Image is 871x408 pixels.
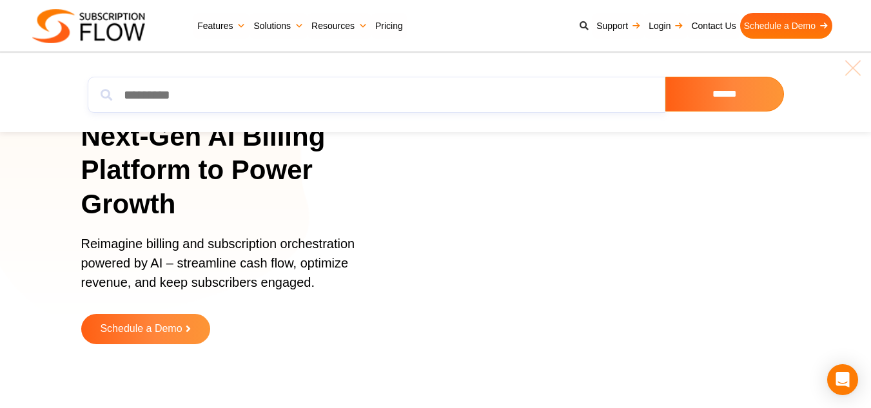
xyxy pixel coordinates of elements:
[827,364,858,395] div: Open Intercom Messenger
[592,13,645,39] a: Support
[250,13,308,39] a: Solutions
[308,13,371,39] a: Resources
[32,9,145,43] img: Subscriptionflow
[740,13,832,39] a: Schedule a Demo
[100,324,182,335] span: Schedule a Demo
[645,13,687,39] a: Login
[371,13,407,39] a: Pricing
[687,13,739,39] a: Contact Us
[81,234,386,305] p: Reimagine billing and subscription orchestration powered by AI – streamline cash flow, optimize r...
[81,314,210,344] a: Schedule a Demo
[193,13,250,39] a: Features
[81,120,402,222] h1: Next-Gen AI Billing Platform to Power Growth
